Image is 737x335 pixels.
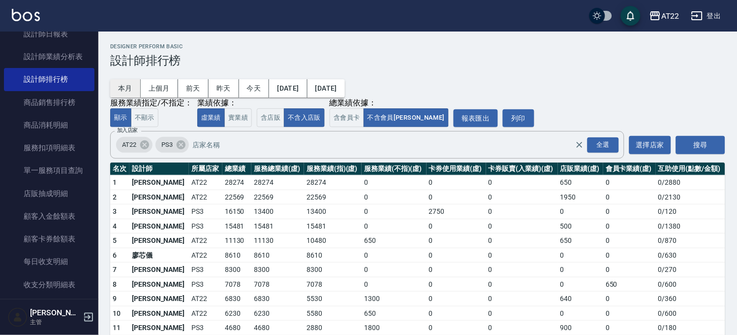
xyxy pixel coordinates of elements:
td: 0 [362,175,426,190]
td: 15481 [222,219,252,234]
th: 所屬店家 [189,163,222,175]
td: [PERSON_NAME] [129,234,189,248]
div: 業績依據： [197,98,252,108]
td: 0 [427,175,486,190]
a: 單一服務項目查詢 [4,159,94,182]
a: 設計師日報表 [4,23,94,45]
a: 收支分類明細表 [4,273,94,296]
td: 28274 [304,175,362,190]
div: PS3 [155,137,189,153]
button: 搜尋 [676,136,725,154]
td: 6230 [222,306,252,321]
button: 登出 [687,7,725,25]
td: [PERSON_NAME] [129,204,189,219]
h5: [PERSON_NAME] [30,308,80,318]
td: 0 [362,190,426,204]
td: 2750 [427,204,486,219]
div: 總業績依據： [257,98,449,108]
th: 名次 [110,163,129,175]
button: 虛業績 [197,108,225,128]
td: 0 [486,248,558,263]
td: 0 [486,234,558,248]
td: 0 [362,277,426,292]
td: 7078 [222,277,252,292]
td: 650 [558,234,603,248]
button: 前天 [178,79,209,98]
td: [PERSON_NAME] [129,292,189,306]
td: 28274 [222,175,252,190]
td: 0 [486,204,558,219]
th: 互助使用(點數/金額) [656,163,725,175]
td: 0 [486,175,558,190]
button: save [621,6,641,26]
img: Logo [12,9,40,21]
th: 服務業績(不指)(虛) [362,163,426,175]
td: 0 [558,277,603,292]
button: 昨天 [209,79,239,98]
td: PS3 [189,263,222,277]
td: 5580 [304,306,362,321]
h3: 設計師排行榜 [110,54,725,67]
td: 0 / 600 [656,277,725,292]
td: 22569 [251,190,304,204]
a: 設計師業績分析表 [4,45,94,68]
td: 640 [558,292,603,306]
td: 0 / 600 [656,306,725,321]
td: 0 [486,277,558,292]
td: 0 / 630 [656,248,725,263]
button: 含店販 [257,108,284,128]
a: 服務扣項明細表 [4,136,94,159]
td: 0 [603,292,656,306]
td: 0 [362,248,426,263]
td: 0 / 2130 [656,190,725,204]
button: 含會員卡 [330,108,364,128]
th: 服務業績(指)(虛) [304,163,362,175]
td: 8300 [251,263,304,277]
a: 商品銷售排行榜 [4,91,94,114]
td: 15481 [251,219,304,234]
td: 0 [603,248,656,263]
div: 服務業績指定/不指定： [110,98,192,108]
td: 0 [558,204,603,219]
div: AT22 [661,10,679,22]
button: 列印 [503,109,534,128]
button: Clear [573,138,586,152]
button: 選擇店家 [629,136,671,154]
button: Open [585,135,621,155]
td: AT22 [189,175,222,190]
td: 6230 [251,306,304,321]
span: 8 [113,280,117,288]
td: 8610 [222,248,252,263]
td: 0 [486,306,558,321]
td: AT22 [189,190,222,204]
td: 0 [427,234,486,248]
div: 全選 [587,137,619,153]
td: 0 [427,277,486,292]
th: 服務總業績(虛) [251,163,304,175]
td: 0 [558,263,603,277]
button: 本月 [110,79,141,98]
input: 店家名稱 [190,136,593,154]
span: PS3 [155,140,179,150]
td: 15481 [304,219,362,234]
th: 卡券販賣(入業績)(虛) [486,163,558,175]
td: 0 [603,306,656,321]
a: 報表匯出 [454,109,498,128]
td: 10480 [304,234,362,248]
a: 收支匯款表 [4,296,94,319]
button: [DATE] [307,79,345,98]
div: AT22 [116,137,153,153]
span: 7 [113,266,117,273]
td: AT22 [189,306,222,321]
a: 商品消耗明細 [4,114,94,136]
td: 0 [486,292,558,306]
th: 設計師 [129,163,189,175]
td: 廖芯儀 [129,248,189,263]
td: 5530 [304,292,362,306]
td: 0 [427,263,486,277]
td: 650 [362,306,426,321]
a: 顧客卡券餘額表 [4,228,94,250]
button: 不含會員[PERSON_NAME] [364,108,449,128]
td: 13400 [251,204,304,219]
td: 22569 [304,190,362,204]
